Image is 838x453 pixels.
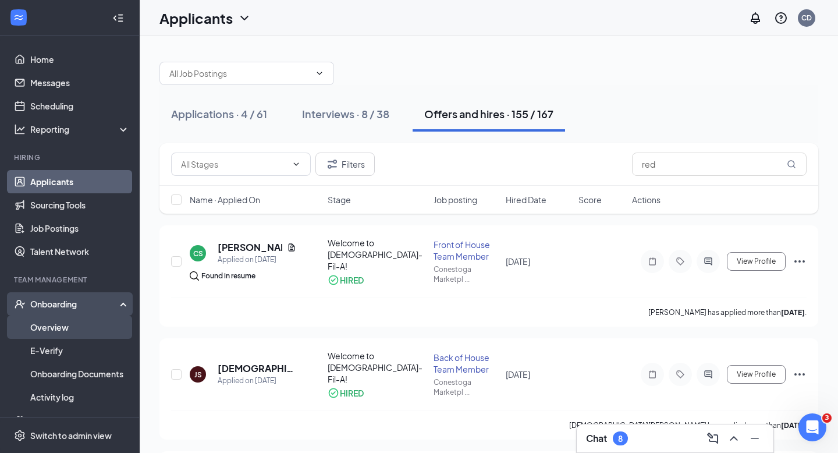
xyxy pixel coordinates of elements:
[328,194,351,206] span: Stage
[586,432,607,445] h3: Chat
[434,264,499,284] div: Conestoga Marketpl ...
[30,71,130,94] a: Messages
[673,370,687,379] svg: Tag
[645,257,659,266] svg: Note
[328,237,426,272] div: Welcome to [DEMOGRAPHIC_DATA]-Fil-A!
[801,13,812,23] div: CD
[748,431,762,445] svg: Minimize
[181,158,287,171] input: All Stages
[745,429,764,448] button: Minimize
[315,153,375,176] button: Filter Filters
[648,307,807,317] p: [PERSON_NAME] has applied more than .
[292,160,301,169] svg: ChevronDown
[328,387,339,399] svg: CheckmarkCircle
[434,239,499,262] div: Front of House Team Member
[13,12,24,23] svg: WorkstreamLogo
[701,370,715,379] svg: ActiveChat
[434,377,499,397] div: Conestoga Marketpl ...
[793,254,807,268] svg: Ellipses
[30,385,130,409] a: Activity log
[14,298,26,310] svg: UserCheck
[159,8,233,28] h1: Applicants
[706,431,720,445] svg: ComposeMessage
[632,153,807,176] input: Search in offers and hires
[632,194,661,206] span: Actions
[302,107,389,121] div: Interviews · 8 / 38
[194,370,202,380] div: JS
[781,421,805,430] b: [DATE]
[737,370,776,378] span: View Profile
[798,413,826,441] iframe: Intercom live chat
[30,316,130,339] a: Overview
[30,430,112,441] div: Switch to admin view
[287,243,296,252] svg: Document
[673,257,687,266] svg: Tag
[618,434,623,444] div: 8
[218,362,296,375] h5: [DEMOGRAPHIC_DATA][PERSON_NAME]
[569,420,807,430] p: [DEMOGRAPHIC_DATA][PERSON_NAME] has applied more than .
[340,274,364,286] div: HIRED
[14,430,26,441] svg: Settings
[14,153,127,162] div: Hiring
[193,249,203,259] div: CS
[506,194,546,206] span: Hired Date
[340,387,364,399] div: HIRED
[774,11,788,25] svg: QuestionInfo
[218,254,296,266] div: Applied on [DATE]
[30,48,130,71] a: Home
[218,241,282,254] h5: [PERSON_NAME]
[434,194,477,206] span: Job posting
[701,257,715,266] svg: ActiveChat
[30,170,130,193] a: Applicants
[424,107,553,121] div: Offers and hires · 155 / 167
[30,123,130,135] div: Reporting
[725,429,743,448] button: ChevronUp
[30,94,130,118] a: Scheduling
[727,365,786,384] button: View Profile
[169,67,310,80] input: All Job Postings
[237,11,251,25] svg: ChevronDown
[434,352,499,375] div: Back of House Team Member
[201,270,255,282] div: Found in resume
[30,409,130,432] a: Team
[704,429,722,448] button: ComposeMessage
[30,362,130,385] a: Onboarding Documents
[190,194,260,206] span: Name · Applied On
[190,271,199,281] img: search.bf7aa3482b7795d4f01b.svg
[218,375,296,387] div: Applied on [DATE]
[14,275,127,285] div: Team Management
[506,369,530,380] span: [DATE]
[506,256,530,267] span: [DATE]
[30,298,120,310] div: Onboarding
[14,123,26,135] svg: Analysis
[737,257,776,266] span: View Profile
[171,107,267,121] div: Applications · 4 / 61
[112,12,124,24] svg: Collapse
[781,308,805,317] b: [DATE]
[787,160,796,169] svg: MagnifyingGlass
[822,413,832,423] span: 3
[578,194,602,206] span: Score
[645,370,659,379] svg: Note
[748,11,762,25] svg: Notifications
[328,274,339,286] svg: CheckmarkCircle
[325,157,339,171] svg: Filter
[30,217,130,240] a: Job Postings
[30,339,130,362] a: E-Verify
[315,69,324,78] svg: ChevronDown
[727,252,786,271] button: View Profile
[793,367,807,381] svg: Ellipses
[727,431,741,445] svg: ChevronUp
[30,193,130,217] a: Sourcing Tools
[30,240,130,263] a: Talent Network
[328,350,426,385] div: Welcome to [DEMOGRAPHIC_DATA]-Fil-A!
